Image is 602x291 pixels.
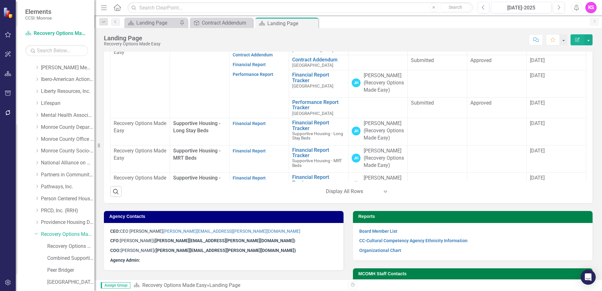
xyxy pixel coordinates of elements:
[527,118,586,145] td: Double-Click to Edit
[110,238,120,243] strong: CFO:
[154,248,296,253] strong: ([PERSON_NAME][EMAIL_ADDRESS][PERSON_NAME][DOMAIN_NAME])
[25,15,52,20] small: CCSI: Monroe
[352,78,361,87] div: JH
[101,282,130,288] span: Assign Group
[352,181,361,190] div: JH
[359,248,401,253] a: Organizational Chart
[128,2,473,13] input: Search ClearPoint...
[133,282,344,289] div: »
[233,121,266,126] a: Financial Report
[121,248,296,253] span: [PERSON_NAME]
[359,238,468,243] a: CC-Cultural Competency Agency Ethnicity Information
[142,282,207,288] a: Recovery Options Made Easy
[229,173,289,200] td: Double-Click to Edit
[352,127,361,135] div: JH
[411,100,434,106] span: Submitted
[229,40,289,118] td: Double-Click to Edit
[154,238,295,243] strong: ([PERSON_NAME][EMAIL_ADDRESS][PERSON_NAME][DOMAIN_NAME])
[348,97,408,118] td: Double-Click to Edit
[530,72,545,78] span: [DATE]
[292,111,333,116] span: [GEOGRAPHIC_DATA]
[41,183,94,191] a: Pathways, Inc.
[114,120,167,134] p: Recovery Options Made Easy
[292,57,345,63] a: Contract Addendum
[41,112,94,119] a: Mental Health Association
[585,2,597,13] button: KS
[41,147,94,155] a: Monroe County Socio-Legal Center
[449,5,462,10] span: Search
[408,118,467,145] td: Double-Click to Edit
[352,154,361,163] div: JH
[110,229,300,234] span: CEO [PERSON_NAME]
[120,238,154,243] span: [PERSON_NAME]
[267,20,317,27] div: Landing Page
[163,229,300,234] a: [PERSON_NAME][EMAIL_ADDRESS][PERSON_NAME][DOMAIN_NAME]
[348,118,408,145] td: Double-Click to Edit
[173,120,221,134] span: Supportive Housing - Long Stay Beds
[41,100,94,107] a: Lifespan
[289,118,348,145] td: Double-Click to Edit Right Click for Context Menu
[173,175,221,188] span: Supportive Housing - RCE Beds
[527,70,586,98] td: Double-Click to Edit
[25,30,88,37] a: Recovery Options Made Easy
[364,174,405,196] div: [PERSON_NAME] (Recovery Options Made Easy)
[292,174,345,185] a: Financial Report Tracker
[41,207,94,214] a: PRCD, Inc. (RRH)
[364,120,405,142] div: [PERSON_NAME] (Recovery Options Made Easy)
[111,118,170,145] td: Double-Click to Edit
[41,136,94,143] a: Monroe County Office of Mental Health
[289,70,348,98] td: Double-Click to Edit Right Click for Context Menu
[292,72,345,83] a: Financial Report Tracker
[25,45,88,56] input: Search Below...
[47,279,94,286] a: [GEOGRAPHIC_DATA]
[348,55,408,70] td: Double-Click to Edit
[527,145,586,173] td: Double-Click to Edit
[348,173,408,200] td: Double-Click to Edit
[111,40,170,118] td: Double-Click to Edit
[408,55,467,70] td: Double-Click to Edit
[289,173,348,200] td: Double-Click to Edit Right Click for Context Menu
[467,173,527,200] td: Double-Click to Edit
[114,147,167,162] p: Recovery Options Made Easy
[530,57,545,63] span: [DATE]
[527,97,586,118] td: Double-Click to Edit
[348,145,408,173] td: Double-Click to Edit
[111,145,170,173] td: Double-Click to Edit
[109,214,340,219] h3: Agency Contacts
[348,70,408,98] td: Double-Click to Edit
[530,120,545,126] span: [DATE]
[41,231,94,238] a: Recovery Options Made Easy
[364,72,405,94] div: [PERSON_NAME] (Recovery Options Made Easy)
[467,55,527,70] td: Double-Click to Edit
[41,124,94,131] a: Monroe County Department of Social Services
[292,63,333,68] span: [GEOGRAPHIC_DATA]
[292,83,333,88] span: [GEOGRAPHIC_DATA]
[41,64,94,71] a: [PERSON_NAME] Memorial Institute, Inc.
[530,148,545,154] span: [DATE]
[110,248,121,253] strong: COO:
[411,57,434,63] span: Submitted
[114,174,167,189] p: Recovery Options Made Easy
[233,52,273,57] a: Contract Addendum
[364,147,405,169] div: [PERSON_NAME] (Recovery Options Made Easy)
[233,72,273,77] a: Performance Report
[467,118,527,145] td: Double-Click to Edit
[173,148,221,161] span: Supportive Housing - MRT Beds
[110,258,140,263] strong: Agency Admin:
[292,158,342,168] span: Supportive Housing - MRT Beds
[408,70,467,98] td: Double-Click to Edit
[3,7,14,18] img: ClearPoint Strategy
[233,148,266,153] a: Financial Report
[233,175,266,180] a: Financial Report
[229,118,289,145] td: Double-Click to Edit
[47,243,94,250] a: Recovery Options Made Easy (MCOMH Internal)
[440,3,471,12] button: Search
[581,270,596,285] div: Open Intercom Messenger
[527,173,586,200] td: Double-Click to Edit
[493,4,549,12] div: [DATE]-2025
[41,171,94,179] a: Partners in Community Development
[202,19,251,27] div: Contract Addendum
[229,145,289,173] td: Double-Click to Edit
[292,100,345,111] a: Performance Report Tracker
